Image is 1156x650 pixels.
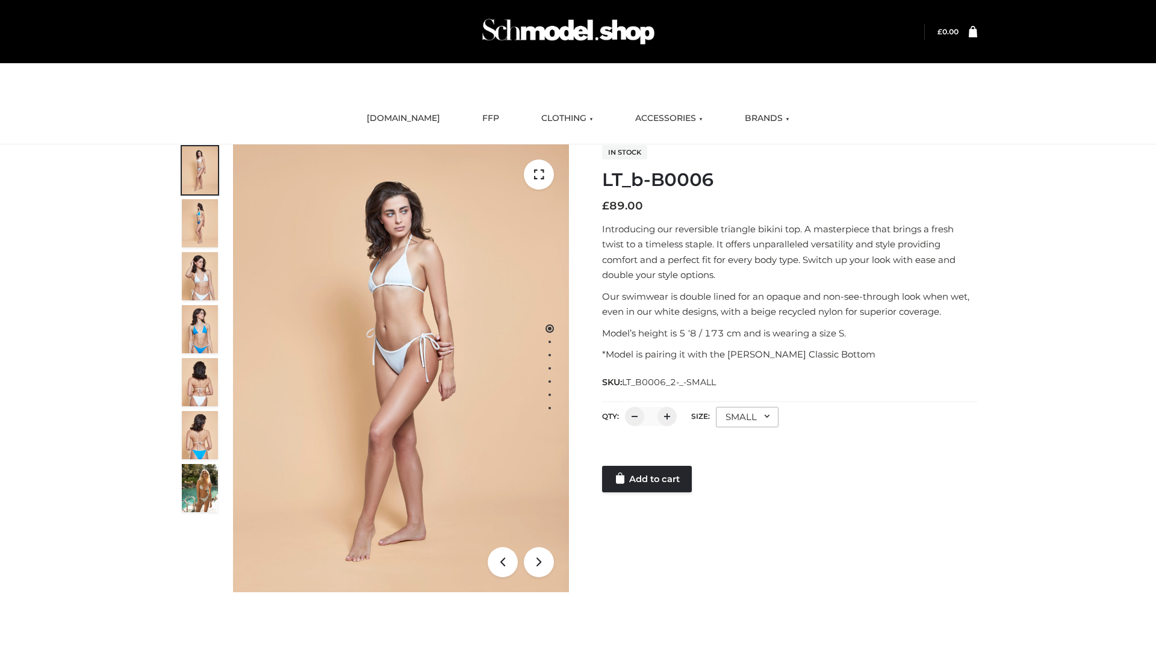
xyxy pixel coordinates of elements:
[602,199,609,212] span: £
[602,412,619,421] label: QTY:
[937,27,942,36] span: £
[182,358,218,406] img: ArielClassicBikiniTop_CloudNine_AzureSky_OW114ECO_7-scaled.jpg
[937,27,959,36] bdi: 0.00
[602,145,647,159] span: In stock
[532,105,602,132] a: CLOTHING
[602,199,643,212] bdi: 89.00
[182,305,218,353] img: ArielClassicBikiniTop_CloudNine_AzureSky_OW114ECO_4-scaled.jpg
[602,169,977,191] h1: LT_b-B0006
[602,375,717,389] span: SKU:
[691,412,710,421] label: Size:
[937,27,959,36] a: £0.00
[233,144,569,592] img: ArielClassicBikiniTop_CloudNine_AzureSky_OW114ECO_1
[182,464,218,512] img: Arieltop_CloudNine_AzureSky2.jpg
[358,105,449,132] a: [DOMAIN_NAME]
[473,105,508,132] a: FFP
[622,377,716,388] span: LT_B0006_2-_-SMALL
[626,105,712,132] a: ACCESSORIES
[182,252,218,300] img: ArielClassicBikiniTop_CloudNine_AzureSky_OW114ECO_3-scaled.jpg
[716,407,778,427] div: SMALL
[182,411,218,459] img: ArielClassicBikiniTop_CloudNine_AzureSky_OW114ECO_8-scaled.jpg
[602,347,977,362] p: *Model is pairing it with the [PERSON_NAME] Classic Bottom
[602,326,977,341] p: Model’s height is 5 ‘8 / 173 cm and is wearing a size S.
[478,8,659,55] img: Schmodel Admin 964
[182,199,218,247] img: ArielClassicBikiniTop_CloudNine_AzureSky_OW114ECO_2-scaled.jpg
[736,105,798,132] a: BRANDS
[602,289,977,320] p: Our swimwear is double lined for an opaque and non-see-through look when wet, even in our white d...
[182,146,218,194] img: ArielClassicBikiniTop_CloudNine_AzureSky_OW114ECO_1-scaled.jpg
[602,466,692,492] a: Add to cart
[602,221,977,283] p: Introducing our reversible triangle bikini top. A masterpiece that brings a fresh twist to a time...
